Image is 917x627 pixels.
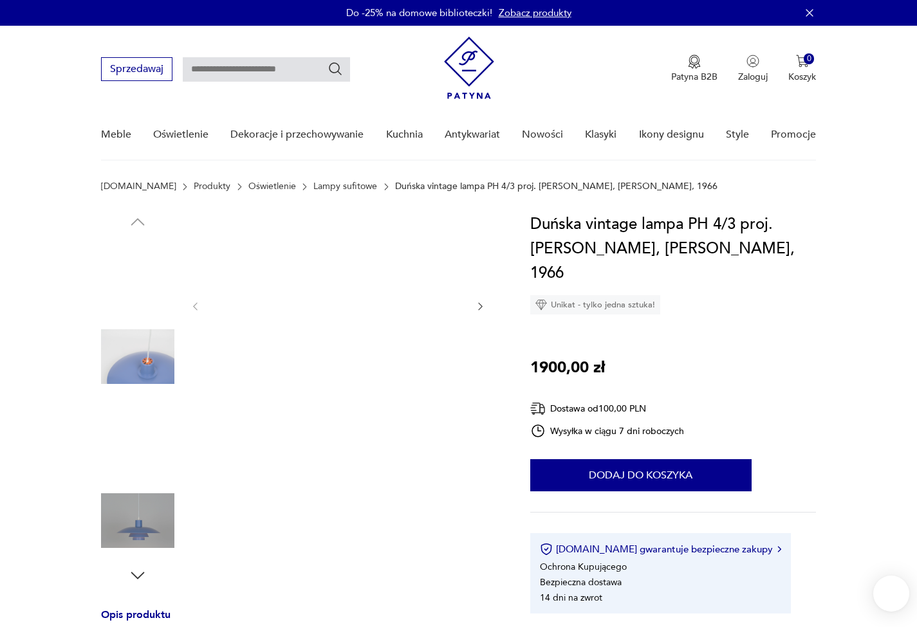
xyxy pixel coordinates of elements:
[153,110,208,159] a: Oświetlenie
[639,110,704,159] a: Ikony designu
[194,181,230,192] a: Produkty
[530,401,685,417] div: Dostawa od 100,00 PLN
[444,37,494,99] img: Patyna - sklep z meblami i dekoracjami vintage
[540,561,627,573] li: Ochrona Kupującego
[530,401,546,417] img: Ikona dostawy
[540,543,781,556] button: [DOMAIN_NAME] gwarantuje bezpieczne zakupy
[313,181,377,192] a: Lampy sufitowe
[530,356,605,380] p: 1900,00 zł
[540,543,553,556] img: Ikona certyfikatu
[746,55,759,68] img: Ikonka użytkownika
[535,299,547,311] img: Ikona diamentu
[214,212,462,398] img: Zdjęcie produktu Duńska vintage lampa PH 4/3 proj. Poul Henningsen, Louis Poulsen, 1966
[101,110,131,159] a: Meble
[346,6,492,19] p: Do -25% na domowe biblioteczki!
[540,592,602,604] li: 14 dni na zwrot
[788,71,816,83] p: Koszyk
[101,181,176,192] a: [DOMAIN_NAME]
[585,110,616,159] a: Klasyki
[738,71,768,83] p: Zaloguj
[530,459,752,491] button: Dodaj do koszyka
[777,546,781,552] img: Ikona strzałki w prawo
[230,110,364,159] a: Dekoracje i przechowywanie
[101,57,172,81] button: Sprzedawaj
[101,402,174,475] img: Zdjęcie produktu Duńska vintage lampa PH 4/3 proj. Poul Henningsen, Louis Poulsen, 1966
[101,484,174,558] img: Zdjęcie produktu Duńska vintage lampa PH 4/3 proj. Poul Henningsen, Louis Poulsen, 1966
[499,6,571,19] a: Zobacz produkty
[530,212,817,286] h1: Duńska vintage lampa PH 4/3 proj. [PERSON_NAME], [PERSON_NAME], 1966
[726,110,749,159] a: Style
[445,110,500,159] a: Antykwariat
[530,423,685,439] div: Wysyłka w ciągu 7 dni roboczych
[530,295,660,314] div: Unikat - tylko jedna sztuka!
[101,66,172,75] a: Sprzedawaj
[540,576,622,588] li: Bezpieczna dostawa
[248,181,296,192] a: Oświetlenie
[873,576,909,612] iframe: Smartsupp widget button
[771,110,816,159] a: Promocje
[788,55,816,83] button: 0Koszyk
[328,61,343,77] button: Szukaj
[386,110,423,159] a: Kuchnia
[101,320,174,394] img: Zdjęcie produktu Duńska vintage lampa PH 4/3 proj. Poul Henningsen, Louis Poulsen, 1966
[671,71,718,83] p: Patyna B2B
[796,55,809,68] img: Ikona koszyka
[688,55,701,69] img: Ikona medalu
[671,55,718,83] button: Patyna B2B
[804,53,815,64] div: 0
[101,238,174,311] img: Zdjęcie produktu Duńska vintage lampa PH 4/3 proj. Poul Henningsen, Louis Poulsen, 1966
[738,55,768,83] button: Zaloguj
[395,181,718,192] p: Duńska vintage lampa PH 4/3 proj. [PERSON_NAME], [PERSON_NAME], 1966
[671,55,718,83] a: Ikona medaluPatyna B2B
[522,110,563,159] a: Nowości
